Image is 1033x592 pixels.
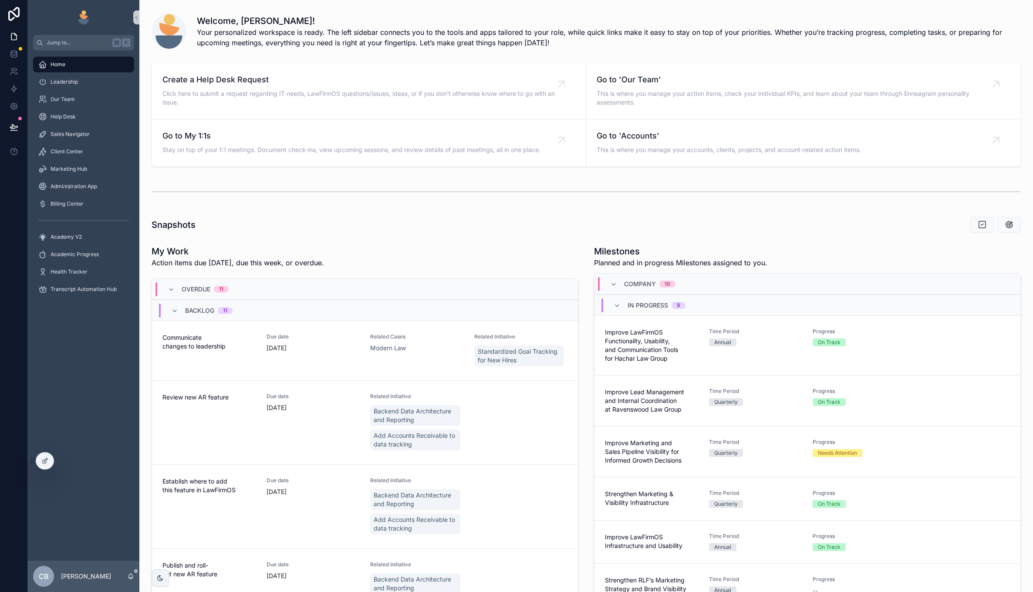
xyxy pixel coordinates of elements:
div: On Track [818,398,841,406]
span: Improve LawFirmOS Infrastructure and Usability [605,533,699,550]
a: Review new AR featureDue date[DATE]Related InitiativeBackend Data Architecture and ReportingAdd A... [152,380,578,464]
a: Go to 'Accounts'This is where you manage your accounts, clients, projects, and account-related ac... [586,119,1020,166]
span: Stay on top of your 1:1 meetings. Document check-ins, view upcoming sessions, and review details ... [162,145,540,154]
a: Modern Law [370,344,406,352]
div: 9 [677,302,680,309]
div: Quarterly [714,449,738,457]
a: Academic Progress [33,247,134,262]
a: Transcript Automation Hub [33,281,134,297]
span: Help Desk [51,113,76,120]
a: Go to My 1:1sStay on top of your 1:1 meetings. Document check-ins, view upcoming sessions, and re... [152,119,586,166]
span: Improve LawFirmOS Functionality, Usability, and Communication Tools for Hachar Law Group [605,328,699,363]
h1: Snapshots [152,219,196,231]
span: Go to My 1:1s [162,130,540,142]
span: Progress [813,328,906,335]
a: Go to 'Our Team'This is where you manage your action items, check your individual KPIs, and learn... [586,63,1020,119]
a: Client Center [33,144,134,159]
a: Administration App [33,179,134,194]
div: 10 [665,281,670,288]
span: Sales Navigator [51,131,90,138]
p: [DATE] [267,344,287,352]
a: Academy V2 [33,229,134,245]
a: Establish where to add this feature in LawFirmOSDue date[DATE]Related InitiativeBackend Data Arch... [152,464,578,548]
a: Improve Marketing and Sales Pipeline Visibility for Informed Growth DecisionsTime PeriodQuarterly... [594,426,1020,477]
span: Go to 'Our Team' [597,74,996,86]
span: Establish where to add this feature in LawFirmOS [162,477,256,494]
div: On Track [818,500,841,508]
span: Due date [267,393,360,400]
span: Company [624,280,656,288]
span: Health Tracker [51,268,88,275]
a: Help Desk [33,109,134,125]
span: Our Team [51,96,75,103]
span: Time Period [709,533,803,540]
div: scrollable content [28,51,139,308]
span: This is where you manage your accounts, clients, projects, and account-related action items. [597,145,861,154]
span: Go to 'Accounts' [597,130,861,142]
span: Due date [267,477,360,484]
span: Billing Center [51,200,84,207]
a: Improve LawFirmOS Functionality, Usability, and Communication Tools for Hachar Law GroupTime Peri... [594,315,1020,375]
p: [DATE] [267,572,287,580]
span: K [123,39,130,46]
span: Progress [813,388,906,395]
span: Transcript Automation Hub [51,286,117,293]
span: Backend Data Architecture and Reporting [374,491,457,508]
button: Jump to...K [33,35,134,51]
p: [PERSON_NAME] [61,572,111,581]
div: Needs Attention [818,449,857,457]
a: Create a Help Desk RequestClick here to submit a request regarding IT needs, LawFirmOS questions/... [152,63,586,119]
span: Progress [813,439,906,446]
span: Academy V2 [51,233,82,240]
span: Home [51,61,65,68]
span: Overdue [182,285,210,294]
div: 11 [223,307,227,314]
span: Add Accounts Receivable to data tracking [374,431,457,449]
a: Home [33,57,134,72]
p: [DATE] [267,487,287,496]
a: Communicate changes to leadershipDue date[DATE]Related CasesModern LawRelated InitiativeStandardi... [152,321,578,380]
span: Time Period [709,439,803,446]
span: Progress [813,533,906,540]
div: Annual [714,543,731,551]
span: Due date [267,333,360,340]
a: Strengthen Marketing & Visibility InfrastructureTime PeriodQuarterlyProgressOn Track [594,477,1020,520]
a: Standardized Goal Tracking for New Hires [474,345,564,366]
img: App logo [77,10,91,24]
span: Publish and roll-out new AR feature [162,561,256,578]
span: Backend Data Architecture and Reporting [374,407,457,424]
div: On Track [818,338,841,346]
a: Add Accounts Receivable to data tracking [370,430,460,450]
span: Related Cases [370,333,464,340]
span: Communicate changes to leadership [162,333,256,351]
p: Action items due [DATE], due this week, or overdue. [152,257,324,268]
span: Improve Marketing and Sales Pipeline Visibility for Informed Growth Decisions [605,439,699,465]
span: Standardized Goal Tracking for New Hires [478,347,561,365]
span: Time Period [709,576,803,583]
span: This is where you manage your action items, check your individual KPIs, and learn about your team... [597,89,996,107]
h1: My Work [152,245,324,257]
span: Backlog [185,306,214,315]
a: Add Accounts Receivable to data tracking [370,514,460,534]
span: Progress [813,576,906,583]
span: In Progress [628,301,668,310]
a: Our Team [33,91,134,107]
h1: Welcome, [PERSON_NAME]! [197,15,1021,27]
span: Administration App [51,183,97,190]
span: Time Period [709,490,803,497]
span: Review new AR feature [162,393,256,402]
span: Leadership [51,78,78,85]
a: Improve Lead Management and Internal Coordination at Ravenswood Law GroupTime PeriodQuarterlyProg... [594,375,1020,426]
p: [DATE] [267,403,287,412]
span: Time Period [709,388,803,395]
span: Create a Help Desk Request [162,74,561,86]
span: Progress [813,490,906,497]
span: Click here to submit a request regarding IT needs, LawFirmOS questions/issues, ideas, or if you d... [162,89,561,107]
span: Time Period [709,328,803,335]
div: 11 [219,286,223,293]
a: Health Tracker [33,264,134,280]
span: Due date [267,561,360,568]
span: Marketing Hub [51,166,87,173]
span: Planned and in progress Milestones assigned to you. [594,257,767,268]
